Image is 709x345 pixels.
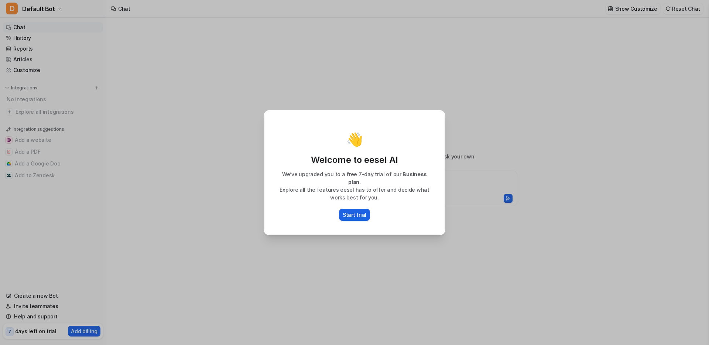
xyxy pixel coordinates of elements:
[343,211,366,219] p: Start trial
[272,186,437,201] p: Explore all the features eesel has to offer and decide what works best for you.
[272,154,437,166] p: Welcome to eesel AI
[272,170,437,186] p: We’ve upgraded you to a free 7-day trial of our
[346,132,363,147] p: 👋
[339,209,370,221] button: Start trial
